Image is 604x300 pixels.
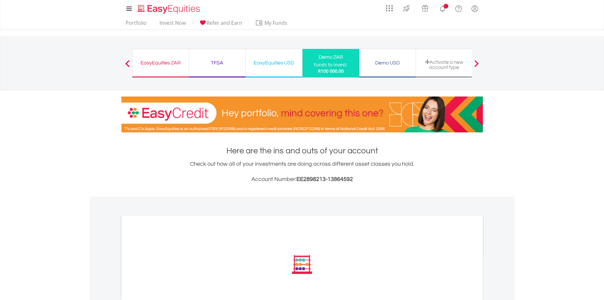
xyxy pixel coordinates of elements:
img: thrive-v2.svg [401,3,412,13]
a: Invest Now [157,20,188,30]
div: EasyEquities USD [250,58,298,67]
a: Portfolio [123,20,149,30]
span: R100 000.00 [318,68,344,74]
a: FAQ's and Support [451,2,467,14]
span: My Funds [255,19,297,27]
div: Demo ZAR [306,53,355,62]
div: TFSA [193,58,242,67]
a: Vouchers [416,2,434,13]
div: Check out how all of your investments are doing across different asset classes you hold. [121,160,483,184]
h3: Account Number: [121,175,483,184]
img: EasyEquities_Logo.png [136,4,203,14]
div: EasyEquities ZAR [136,58,185,67]
h1: Here are the ins and outs of your account [121,145,483,157]
a: Notifications [434,2,451,14]
div: Activate a new account type [420,59,469,70]
img: vouchers-v2.svg [420,3,430,13]
span: Refer and Earn [207,19,242,26]
a: AppsGrid [382,2,397,12]
div: Funds to invest: [314,62,347,68]
img: grid-menu-icon.svg [386,5,393,12]
span: EE2898213-13864592 [296,176,353,182]
a: Home page [135,2,203,14]
img: EasyCredit Promotion Banner [121,97,483,132]
a: My Profile [467,2,483,16]
a: Refer and Earn [196,20,245,30]
div: Demo USD [363,58,412,67]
